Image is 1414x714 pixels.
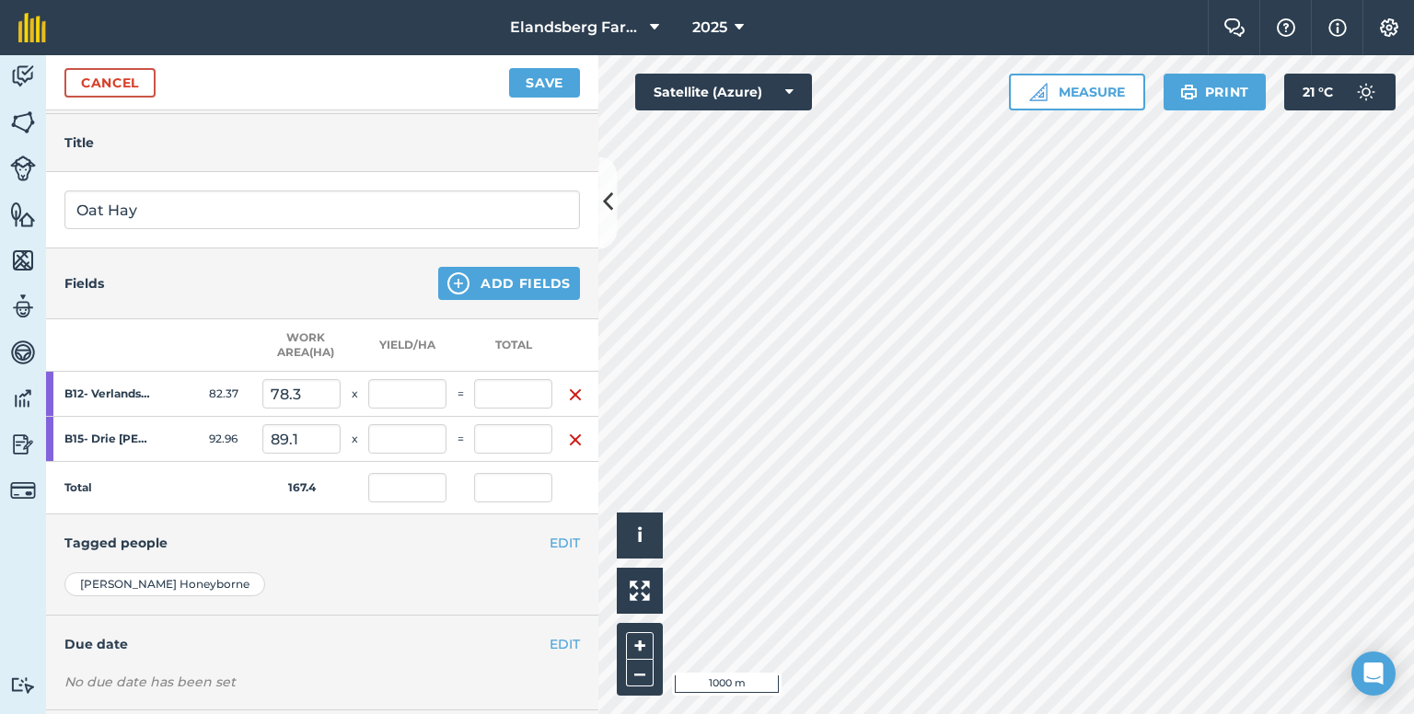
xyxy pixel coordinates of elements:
[438,267,580,300] button: Add Fields
[10,478,36,503] img: svg+xml;base64,PD94bWwgdmVyc2lvbj0iMS4wIiBlbmNvZGluZz0idXRmLTgiPz4KPCEtLSBHZW5lcmF0b3I6IEFkb2JlIE...
[10,431,36,458] img: svg+xml;base64,PD94bWwgdmVyc2lvbj0iMS4wIiBlbmNvZGluZz0idXRmLTgiPz4KPCEtLSBHZW5lcmF0b3I6IEFkb2JlIE...
[446,417,474,462] td: =
[446,372,474,417] td: =
[64,673,580,691] div: No due date has been set
[630,581,650,601] img: Four arrows, one pointing top left, one top right, one bottom right and the last bottom left
[550,634,580,654] button: EDIT
[637,524,643,547] span: i
[64,572,265,596] div: [PERSON_NAME] Honeyborne
[262,319,341,372] th: Work area ( Ha )
[1180,81,1198,103] img: svg+xml;base64,PHN2ZyB4bWxucz0iaHR0cDovL3d3dy53My5vcmcvMjAwMC9zdmciIHdpZHRoPSIxOSIgaGVpZ2h0PSIyNC...
[1284,74,1396,110] button: 21 °C
[64,273,104,294] h4: Fields
[341,417,368,462] td: x
[626,660,654,686] button: –
[288,480,316,494] strong: 167.4
[626,632,654,660] button: +
[64,190,580,229] input: What needs doing?
[10,63,36,90] img: svg+xml;base64,PD94bWwgdmVyc2lvbj0iMS4wIiBlbmNvZGluZz0idXRmLTgiPz4KPCEtLSBHZW5lcmF0b3I6IEFkb2JlIE...
[568,384,583,406] img: svg+xml;base64,PHN2ZyB4bWxucz0iaHR0cDovL3d3dy53My5vcmcvMjAwMC9zdmciIHdpZHRoPSIxNiIgaGVpZ2h0PSIyNC...
[692,17,727,39] span: 2025
[1378,18,1400,37] img: A cog icon
[64,480,92,494] strong: Total
[64,132,580,153] h4: Title
[1164,74,1267,110] button: Print
[10,385,36,412] img: svg+xml;base64,PD94bWwgdmVyc2lvbj0iMS4wIiBlbmNvZGluZz0idXRmLTgiPz4KPCEtLSBHZW5lcmF0b3I6IEFkb2JlIE...
[617,512,663,559] button: i
[184,372,262,417] td: 82.37
[1009,74,1145,110] button: Measure
[10,293,36,320] img: svg+xml;base64,PD94bWwgdmVyc2lvbj0iMS4wIiBlbmNvZGluZz0idXRmLTgiPz4KPCEtLSBHZW5lcmF0b3I6IEFkb2JlIE...
[10,109,36,136] img: svg+xml;base64,PHN2ZyB4bWxucz0iaHR0cDovL3d3dy53My5vcmcvMjAwMC9zdmciIHdpZHRoPSI1NiIgaGVpZ2h0PSI2MC...
[1275,18,1297,37] img: A question mark icon
[18,13,46,42] img: fieldmargin Logo
[568,429,583,451] img: svg+xml;base64,PHN2ZyB4bWxucz0iaHR0cDovL3d3dy53My5vcmcvMjAwMC9zdmciIHdpZHRoPSIxNiIgaGVpZ2h0PSIyNC...
[510,17,643,39] span: Elandsberg Farms
[635,74,812,110] button: Satellite (Azure)
[64,432,151,446] strong: B15- Drie [PERSON_NAME]
[341,372,368,417] td: x
[64,386,151,401] strong: B12- Verlands laagte
[1303,74,1333,110] span: 21 ° C
[64,634,580,654] h4: Due date
[1351,651,1396,696] div: Open Intercom Messenger
[509,68,580,98] button: Save
[10,201,36,228] img: svg+xml;base64,PHN2ZyB4bWxucz0iaHR0cDovL3d3dy53My5vcmcvMjAwMC9zdmciIHdpZHRoPSI1NiIgaGVpZ2h0PSI2MC...
[368,319,446,372] th: Yield / Ha
[1348,74,1385,110] img: svg+xml;base64,PD94bWwgdmVyc2lvbj0iMS4wIiBlbmNvZGluZz0idXRmLTgiPz4KPCEtLSBHZW5lcmF0b3I6IEFkb2JlIE...
[10,676,36,694] img: svg+xml;base64,PD94bWwgdmVyc2lvbj0iMS4wIiBlbmNvZGluZz0idXRmLTgiPz4KPCEtLSBHZW5lcmF0b3I6IEFkb2JlIE...
[1029,83,1048,101] img: Ruler icon
[1223,18,1246,37] img: Two speech bubbles overlapping with the left bubble in the forefront
[474,319,552,372] th: Total
[64,533,580,553] h4: Tagged people
[10,339,36,366] img: svg+xml;base64,PD94bWwgdmVyc2lvbj0iMS4wIiBlbmNvZGluZz0idXRmLTgiPz4KPCEtLSBHZW5lcmF0b3I6IEFkb2JlIE...
[1328,17,1347,39] img: svg+xml;base64,PHN2ZyB4bWxucz0iaHR0cDovL3d3dy53My5vcmcvMjAwMC9zdmciIHdpZHRoPSIxNyIgaGVpZ2h0PSIxNy...
[184,417,262,462] td: 92.96
[10,247,36,274] img: svg+xml;base64,PHN2ZyB4bWxucz0iaHR0cDovL3d3dy53My5vcmcvMjAwMC9zdmciIHdpZHRoPSI1NiIgaGVpZ2h0PSI2MC...
[447,272,469,294] img: svg+xml;base64,PHN2ZyB4bWxucz0iaHR0cDovL3d3dy53My5vcmcvMjAwMC9zdmciIHdpZHRoPSIxNCIgaGVpZ2h0PSIyNC...
[64,68,156,98] a: Cancel
[10,155,36,181] img: svg+xml;base64,PD94bWwgdmVyc2lvbj0iMS4wIiBlbmNvZGluZz0idXRmLTgiPz4KPCEtLSBHZW5lcmF0b3I6IEFkb2JlIE...
[550,533,580,553] button: EDIT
